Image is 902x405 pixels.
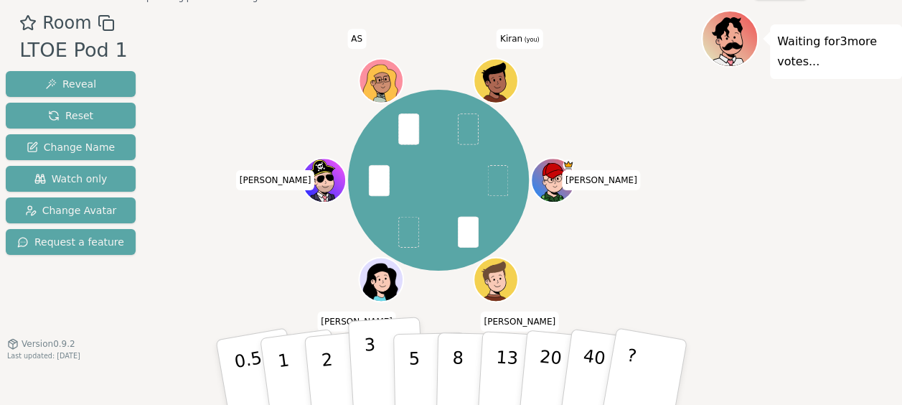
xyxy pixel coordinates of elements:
[45,77,96,91] span: Reveal
[497,29,543,49] span: Click to change your name
[6,134,136,160] button: Change Name
[475,60,517,102] button: Click to change your avatar
[42,10,91,36] span: Room
[17,235,124,249] span: Request a feature
[7,338,75,350] button: Version0.9.2
[317,312,396,332] span: Click to change your name
[6,166,136,192] button: Watch only
[562,170,641,190] span: Click to change your name
[480,312,559,332] span: Click to change your name
[22,338,75,350] span: Version 0.9.2
[6,71,136,97] button: Reveal
[6,197,136,223] button: Change Avatar
[27,140,115,154] span: Change Name
[19,10,37,36] button: Add as favourite
[563,159,573,170] span: Jim is the host
[347,29,366,49] span: Click to change your name
[777,32,895,72] p: Waiting for 3 more votes...
[19,36,128,65] div: LTOE Pod 1
[6,103,136,129] button: Reset
[48,108,93,123] span: Reset
[25,203,117,218] span: Change Avatar
[6,229,136,255] button: Request a feature
[7,352,80,360] span: Last updated: [DATE]
[522,37,540,43] span: (you)
[34,172,108,186] span: Watch only
[236,170,315,190] span: Click to change your name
